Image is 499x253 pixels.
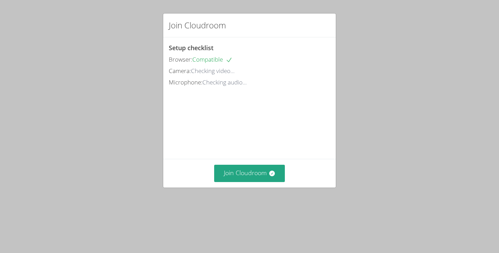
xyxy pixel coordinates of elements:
[191,67,235,75] span: Checking video...
[214,165,285,182] button: Join Cloudroom
[169,78,202,86] span: Microphone:
[169,19,226,31] h2: Join Cloudroom
[202,78,247,86] span: Checking audio...
[169,44,213,52] span: Setup checklist
[192,55,233,63] span: Compatible
[169,55,192,63] span: Browser:
[169,67,191,75] span: Camera:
